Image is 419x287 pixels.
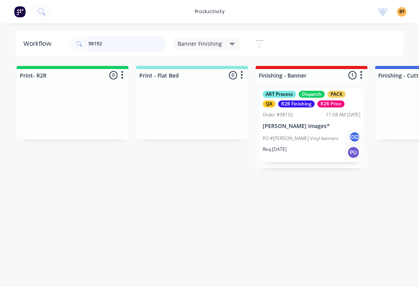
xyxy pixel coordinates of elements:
div: Order #98192 [263,111,293,118]
div: R2R Finishing [278,100,315,107]
p: Req. [DATE] [263,146,287,153]
p: PO #[PERSON_NAME] Vinyl banners [263,135,339,142]
p: [PERSON_NAME] Images* [263,123,360,130]
div: R2R Print [317,100,345,107]
div: PU [347,146,360,159]
img: Factory [14,6,26,17]
div: PACK [327,91,346,98]
span: Banner Finishing [178,40,222,48]
div: 11:58 AM [DATE] [326,111,360,118]
div: Workflow [23,39,55,48]
div: QA [263,100,275,107]
div: ART ProcessDispatchPACKQAR2R FinishingR2R PrintOrder #9819211:58 AM [DATE][PERSON_NAME] Images*PO... [260,88,364,162]
input: Search for orders... [88,36,165,52]
div: productivity [191,6,229,17]
div: Dispatch [299,91,325,98]
span: BF [399,8,405,15]
div: GD [349,131,360,143]
div: ART Process [263,91,296,98]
